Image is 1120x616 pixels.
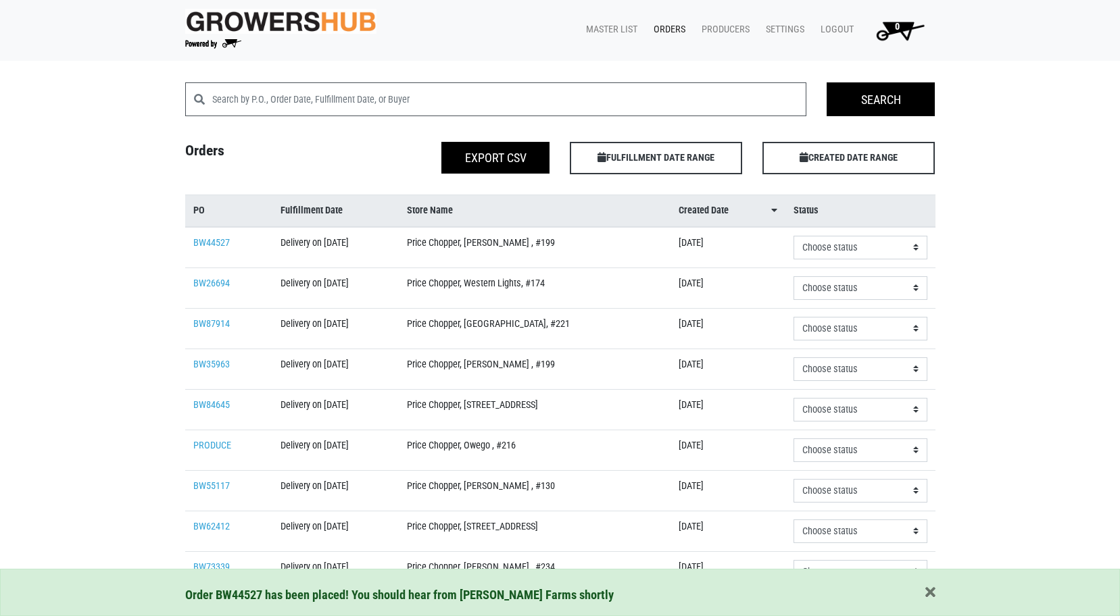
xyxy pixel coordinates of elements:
td: Price Chopper, [PERSON_NAME] , #130 [399,470,671,511]
td: Price Chopper, [PERSON_NAME] , #234 [399,551,671,592]
span: PO [193,203,205,218]
span: Created Date [679,203,729,218]
img: original-fc7597fdc6adbb9d0e2ae620e786d1a2.jpg [185,9,377,34]
td: [DATE] [671,430,785,470]
td: Delivery on [DATE] [272,267,399,308]
a: Orders [643,17,691,43]
img: Powered by Big Wheelbarrow [185,39,241,49]
td: Delivery on [DATE] [272,308,399,349]
a: Status [794,203,927,218]
td: [DATE] [671,308,785,349]
span: Store Name [407,203,453,218]
td: Price Chopper, [STREET_ADDRESS] [399,511,671,551]
span: Fulfillment Date [281,203,343,218]
button: Export CSV [441,142,550,174]
a: PO [193,203,264,218]
a: BW44527 [193,237,230,249]
td: Price Chopper, [PERSON_NAME] , #199 [399,349,671,389]
a: BW87914 [193,318,230,330]
a: Logout [810,17,859,43]
span: CREATED DATE RANGE [762,142,935,174]
a: BW55117 [193,480,230,492]
td: [DATE] [671,227,785,268]
h4: Orders [175,142,368,169]
td: Price Chopper, Owego , #216 [399,430,671,470]
td: [DATE] [671,267,785,308]
td: Delivery on [DATE] [272,470,399,511]
span: Status [794,203,819,218]
td: Price Chopper, [STREET_ADDRESS] [399,389,671,430]
div: Order BW44527 has been placed! You should hear from [PERSON_NAME] Farms shortly [185,586,935,605]
a: BW62412 [193,521,230,532]
td: Price Chopper, Western Lights, #174 [399,267,671,308]
td: [DATE] [671,551,785,592]
a: BW73339 [193,561,230,573]
a: Settings [755,17,810,43]
a: Producers [691,17,755,43]
img: Cart [870,17,930,44]
td: [DATE] [671,470,785,511]
td: Delivery on [DATE] [272,511,399,551]
td: Delivery on [DATE] [272,349,399,389]
a: Fulfillment Date [281,203,391,218]
a: PRODUCE [193,440,231,451]
td: [DATE] [671,511,785,551]
td: Delivery on [DATE] [272,551,399,592]
span: 0 [895,21,900,32]
span: FULFILLMENT DATE RANGE [570,142,742,174]
td: Delivery on [DATE] [272,389,399,430]
a: BW84645 [193,399,230,411]
td: Delivery on [DATE] [272,430,399,470]
td: Delivery on [DATE] [272,227,399,268]
a: Store Name [407,203,662,218]
a: BW35963 [193,359,230,370]
td: [DATE] [671,349,785,389]
a: BW26694 [193,278,230,289]
td: [DATE] [671,389,785,430]
input: Search [827,82,935,116]
a: 0 [859,17,935,44]
td: Price Chopper, [PERSON_NAME] , #199 [399,227,671,268]
a: Master List [575,17,643,43]
input: Search by P.O., Order Date, Fulfillment Date, or Buyer [212,82,807,116]
a: Created Date [679,203,777,218]
td: Price Chopper, [GEOGRAPHIC_DATA], #221 [399,308,671,349]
